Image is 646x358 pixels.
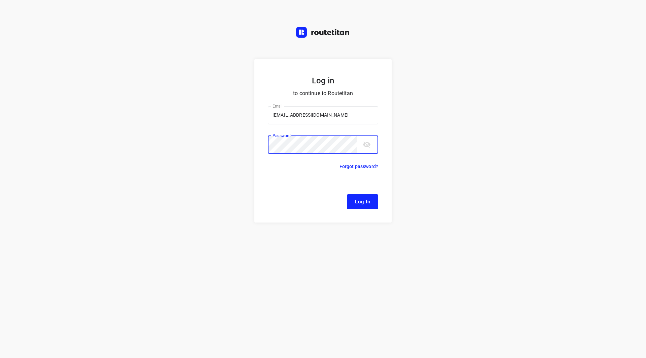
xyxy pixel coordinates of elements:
[360,138,373,151] button: toggle password visibility
[355,197,370,206] span: Log In
[296,27,350,38] img: Routetitan
[347,194,378,209] button: Log In
[268,89,378,98] p: to continue to Routetitan
[339,162,378,170] p: Forgot password?
[268,75,378,86] h5: Log in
